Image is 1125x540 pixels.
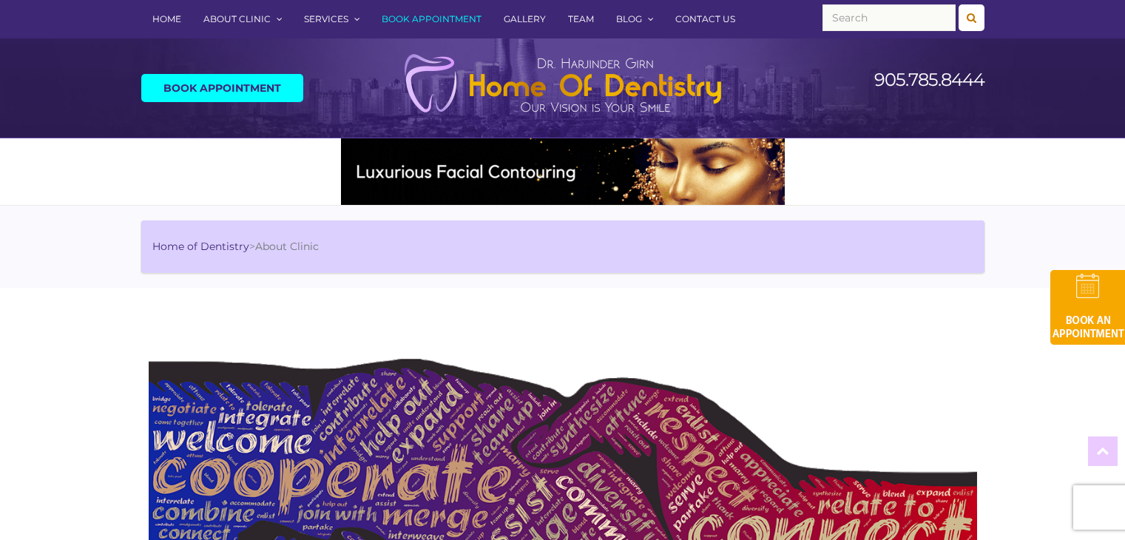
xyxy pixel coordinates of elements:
img: Medspa-Banner-Virtual-Consultation-2-1.gif [341,138,785,205]
a: 905.785.8444 [874,69,984,90]
img: book-an-appointment-hod-gld.png [1050,270,1125,345]
img: Home of Dentistry [396,53,729,114]
input: Search [822,4,956,31]
a: Top [1088,436,1118,466]
li: > [152,239,319,254]
a: Book Appointment [141,74,303,102]
a: Home of Dentistry [152,240,249,253]
span: About Clinic [255,240,319,253]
